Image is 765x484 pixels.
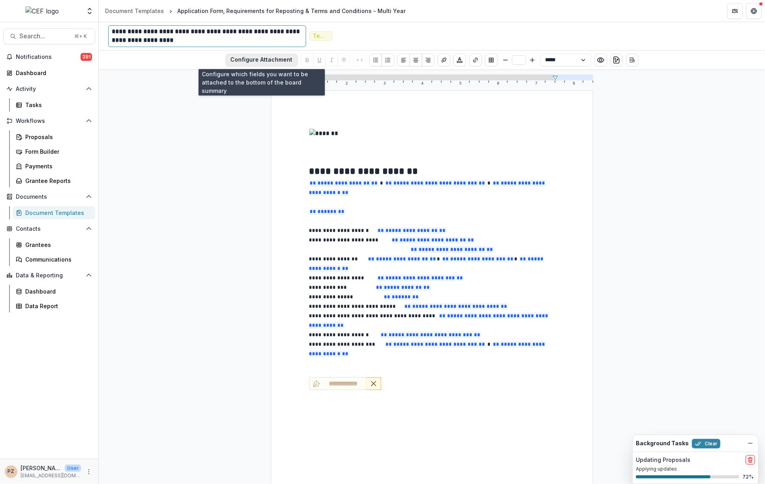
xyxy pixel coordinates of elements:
[25,255,89,264] div: Communications
[73,32,88,41] div: ⌘ + K
[369,54,382,66] button: Bullet List
[325,54,338,66] button: Italicize
[25,177,89,185] div: Grantee Reports
[16,272,83,279] span: Data & Reporting
[636,465,755,473] p: Applying updates
[746,455,755,465] button: delete
[16,226,83,232] span: Contacts
[8,469,15,474] div: Priscilla Zamora
[501,55,510,65] button: Smaller
[84,467,94,476] button: More
[338,54,350,66] button: Strike
[13,299,95,313] a: Data Report
[102,5,167,17] a: Document Templates
[102,5,409,17] nav: breadcrumb
[25,6,59,16] img: CEF logo
[469,54,482,66] button: Create link
[410,54,422,66] button: Align Center
[13,160,95,173] a: Payments
[16,86,83,92] span: Activity
[25,209,89,217] div: Document Templates
[382,54,394,66] button: Ordered List
[3,66,95,79] a: Dashboard
[727,3,743,19] button: Partners
[353,54,366,66] button: Code
[636,457,690,463] h2: Updating Proposals
[301,54,314,66] button: Bold
[25,302,89,310] div: Data Report
[13,253,95,266] a: Communications
[3,51,95,63] button: Notifications391
[13,130,95,143] a: Proposals
[367,377,381,390] button: Remove Signature
[25,162,89,170] div: Payments
[13,238,95,251] a: Grantees
[13,98,95,111] a: Tasks
[177,7,406,15] div: Application Form, Requirements for Reposting & Terms and Conditions - Multi Year
[3,28,95,44] button: Search...
[19,32,70,40] span: Search...
[16,118,83,124] span: Workflows
[485,54,498,66] button: Insert Table
[226,54,298,66] button: Configure Attachment
[25,241,89,249] div: Grantees
[528,55,537,65] button: Bigger
[692,439,720,448] button: Clear
[16,69,89,77] div: Dashboard
[25,101,89,109] div: Tasks
[13,174,95,187] a: Grantee Reports
[636,440,689,447] h2: Background Tasks
[25,287,89,296] div: Dashboard
[610,54,623,66] button: download-word
[16,54,81,60] span: Notifications
[84,3,95,19] button: Open entity switcher
[438,54,450,66] button: Insert Signature
[313,33,329,40] span: Template
[13,285,95,298] a: Dashboard
[746,3,762,19] button: Get Help
[746,439,755,448] button: Dismiss
[453,54,466,66] button: Choose font color
[65,465,81,472] p: User
[13,206,95,219] a: Document Templates
[16,194,83,200] span: Documents
[313,54,326,66] button: Underline
[3,269,95,282] button: Open Data & Reporting
[21,464,62,472] p: [PERSON_NAME]
[397,54,410,66] button: Align Left
[13,145,95,158] a: Form Builder
[25,133,89,141] div: Proposals
[105,7,164,15] div: Document Templates
[81,53,92,61] span: 391
[21,472,81,479] p: [EMAIL_ADDRESS][DOMAIN_NAME]
[422,54,434,66] button: Align Right
[594,54,607,66] button: Preview preview-doc.pdf
[3,190,95,203] button: Open Documents
[25,147,89,156] div: Form Builder
[742,473,755,480] p: 72 %
[3,222,95,235] button: Open Contacts
[626,54,639,66] button: Open Editor Sidebar
[3,83,95,95] button: Open Activity
[3,115,95,127] button: Open Workflows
